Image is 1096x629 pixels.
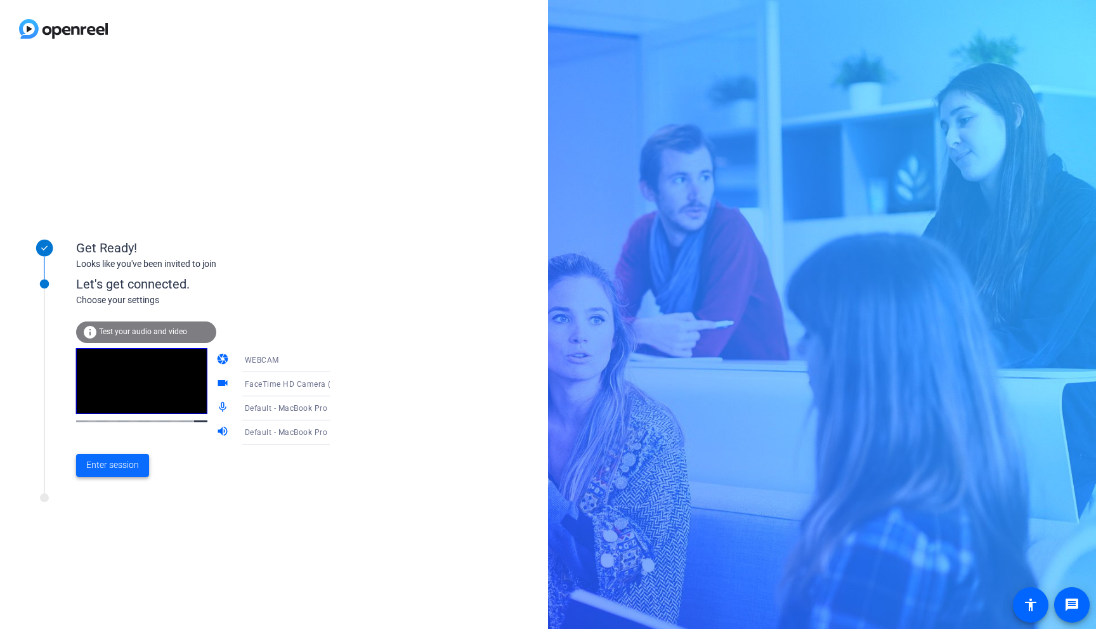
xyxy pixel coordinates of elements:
[1064,597,1080,613] mat-icon: message
[76,275,356,294] div: Let's get connected.
[245,427,398,437] span: Default - MacBook Pro Speakers (Built-in)
[216,353,232,368] mat-icon: camera
[76,257,330,271] div: Looks like you've been invited to join
[216,377,232,392] mat-icon: videocam
[82,325,98,340] mat-icon: info
[216,425,232,440] mat-icon: volume_up
[76,238,330,257] div: Get Ready!
[1023,597,1038,613] mat-icon: accessibility
[99,327,187,336] span: Test your audio and video
[245,356,279,365] span: WEBCAM
[216,401,232,416] mat-icon: mic_none
[76,294,356,307] div: Choose your settings
[76,454,149,477] button: Enter session
[245,379,375,389] span: FaceTime HD Camera (3A71:F4B5)
[245,403,408,413] span: Default - MacBook Pro Microphone (Built-in)
[86,458,139,472] span: Enter session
